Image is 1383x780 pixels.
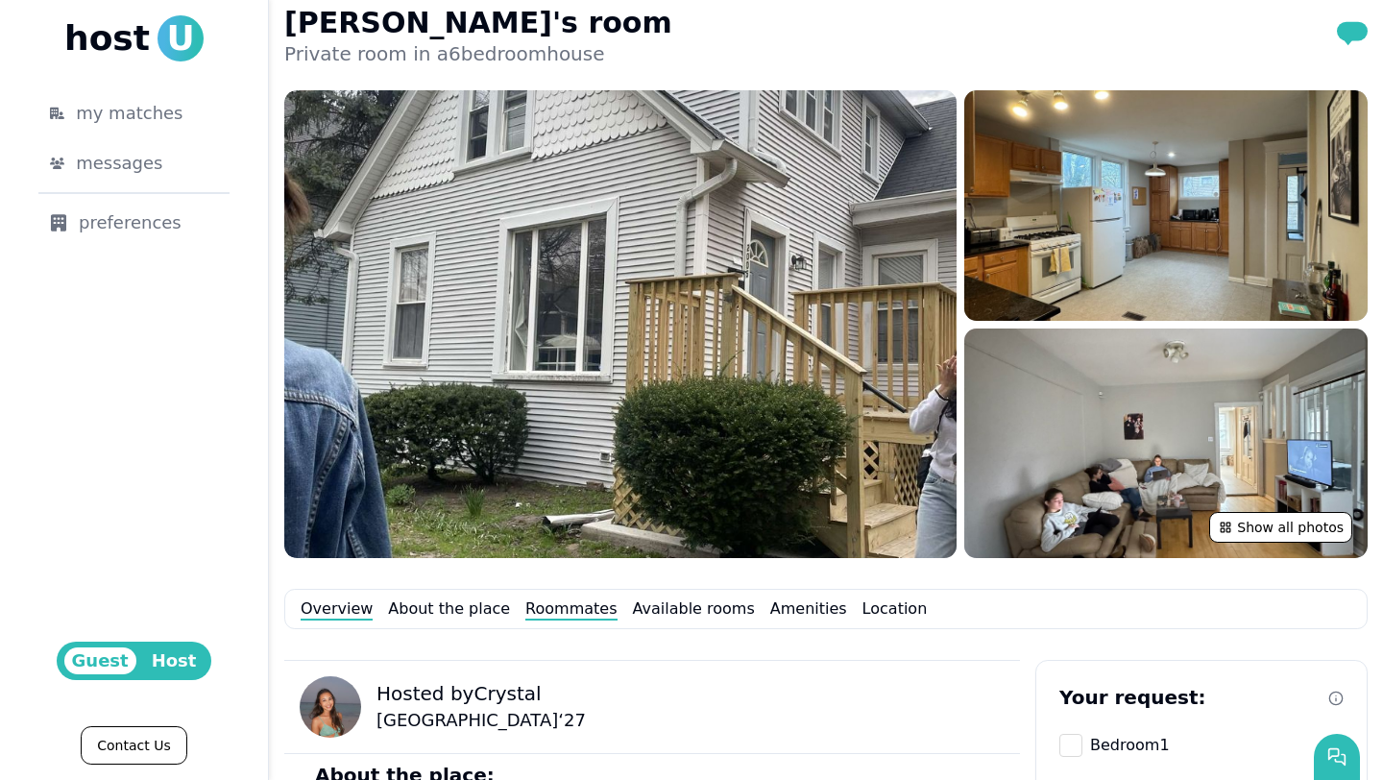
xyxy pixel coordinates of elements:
[76,150,162,177] span: messages
[376,680,586,707] p: Hosted by Crystal
[862,597,928,621] a: Location
[64,15,204,61] a: hostU
[284,6,672,40] h1: [PERSON_NAME]'s room
[388,597,510,621] a: About the place
[633,597,755,621] a: Available rooms
[50,209,218,236] div: preferences
[64,19,150,58] span: host
[1090,734,1170,757] p: Bedroom 1
[144,647,205,674] span: Host
[76,100,182,127] span: my matches
[300,676,361,738] img: Crystal Cooper avatar
[19,92,249,134] a: my matches
[1059,684,1205,711] p: Your request:
[1209,512,1352,543] button: Show all photos
[19,202,249,244] a: preferences
[19,142,249,184] a: messages
[301,597,373,621] a: Overview
[158,15,204,61] span: U
[525,597,617,621] a: Roommates
[1059,734,1082,757] button: Bedroom1
[376,707,586,734] p: [GEOGRAPHIC_DATA] ‘ 27
[64,647,136,674] span: Guest
[284,40,672,67] h2: Private room in a 6 bedroom house
[81,726,186,765] a: Contact Us
[770,597,847,621] a: Amenities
